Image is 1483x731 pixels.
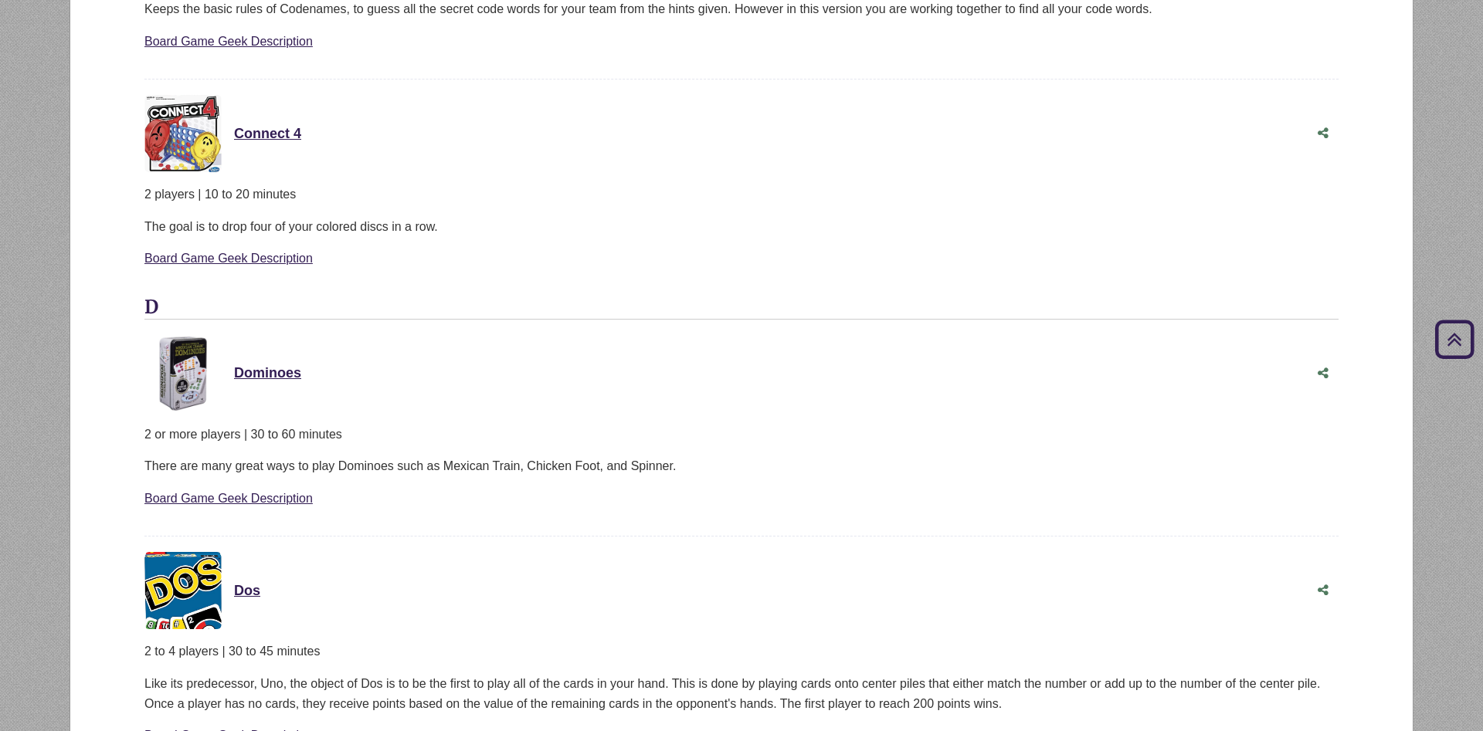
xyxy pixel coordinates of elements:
[1308,119,1339,148] button: Share this Asset
[144,35,313,48] a: Board Game Geek Description
[234,126,301,141] a: Connect 4
[144,456,1339,476] p: There are many great ways to play Dominoes such as Mexican Train, Chicken Foot, and Spinner.
[144,492,313,505] a: Board Game Geek Description
[1308,576,1339,605] button: Share this Asset
[1308,359,1339,388] button: Share this Asset
[144,184,1339,205] p: 2 players | 10 to 20 minutes
[234,583,260,598] a: Dos
[1430,329,1479,350] a: Back to Top
[144,217,1339,237] p: The goal is to drop four of your colored discs in a row.
[144,425,1339,445] p: 2 or more players | 30 to 60 minutes
[144,641,1339,662] p: 2 to 4 players | 30 to 45 minutes
[144,674,1339,713] p: Like its predecessor, Uno, the object of Dos is to be the first to play all of the cards in your ...
[144,296,1339,320] h3: D
[144,252,313,265] a: Board Game Geek Description
[234,365,301,381] a: Dominoes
